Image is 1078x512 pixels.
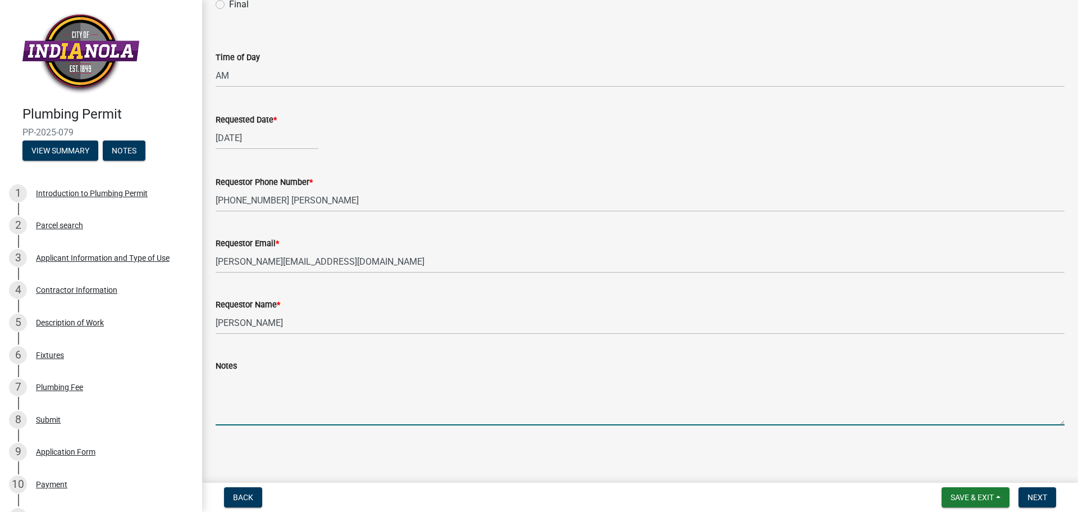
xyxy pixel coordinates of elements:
[9,411,27,429] div: 8
[233,493,253,502] span: Back
[22,141,98,161] button: View Summary
[216,116,277,124] label: Requested Date
[942,487,1010,508] button: Save & Exit
[216,363,237,370] label: Notes
[22,127,180,138] span: PP-2025-079
[1018,487,1056,508] button: Next
[216,126,318,149] input: mm/dd/yyyy
[216,54,260,62] label: Time of Day
[9,184,27,202] div: 1
[36,221,83,229] div: Parcel search
[36,383,83,391] div: Plumbing Fee
[22,106,193,123] h4: Plumbing Permit
[103,141,145,161] button: Notes
[22,12,139,94] img: City of Indianola, Iowa
[103,147,145,156] wm-modal-confirm: Notes
[9,281,27,299] div: 4
[9,314,27,332] div: 5
[224,487,262,508] button: Back
[36,189,148,197] div: Introduction to Plumbing Permit
[22,147,98,156] wm-modal-confirm: Summary
[36,286,117,294] div: Contractor Information
[36,351,64,359] div: Fixtures
[216,240,279,248] label: Requestor Email
[9,249,27,267] div: 3
[9,346,27,364] div: 6
[36,254,170,262] div: Applicant Information and Type of Use
[951,493,994,502] span: Save & Exit
[9,475,27,493] div: 10
[9,378,27,396] div: 7
[1027,493,1047,502] span: Next
[36,448,95,456] div: Application Form
[36,416,61,424] div: Submit
[36,481,67,488] div: Payment
[216,179,313,187] label: Requestor Phone Number
[9,443,27,461] div: 9
[36,319,104,327] div: Description of Work
[9,216,27,234] div: 2
[216,301,280,309] label: Requestor Name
